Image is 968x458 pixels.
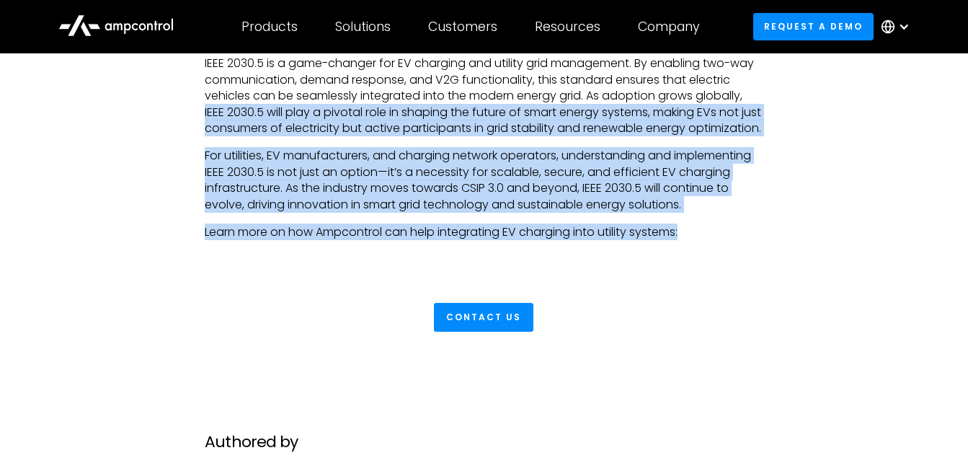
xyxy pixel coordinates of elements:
p: For utilities, EV manufacturers, and charging network operators, understanding and implementing I... [205,148,763,213]
div: Resources [535,19,600,35]
p: IEEE 2030.5 is a game-changer for EV charging and utility grid management. By enabling two-way co... [205,56,763,136]
p: ‍ [205,252,763,268]
h2: Authored by [205,433,763,452]
div: Customers [428,19,497,35]
a: Contact Us [434,303,533,332]
a: Request a demo [753,13,874,40]
div: Company [638,19,700,35]
div: Solutions [335,19,391,35]
div: Products [241,19,298,35]
p: Learn more on how Ampcontrol can help integrating EV charging into utility systems: [205,224,763,240]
